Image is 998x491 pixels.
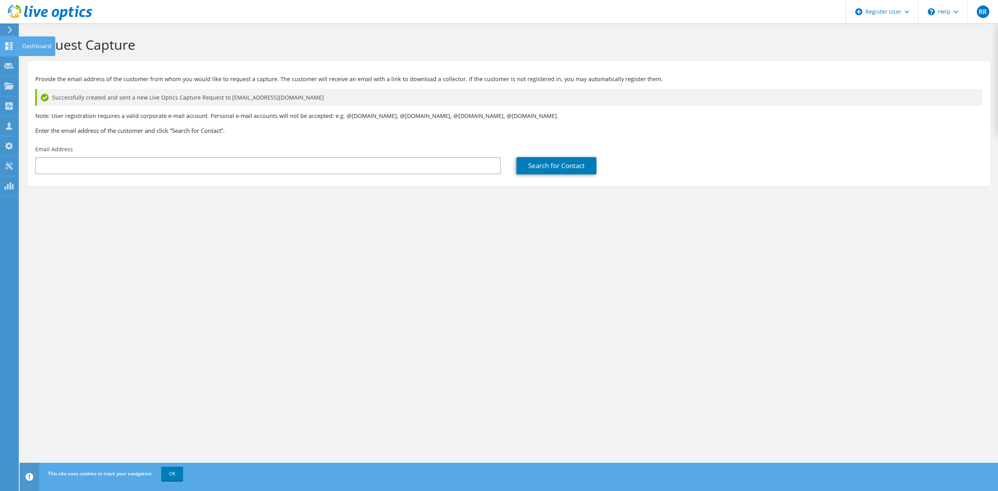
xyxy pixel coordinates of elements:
[161,467,183,481] a: OK
[48,470,153,477] span: This site uses cookies to track your navigation.
[928,8,935,15] svg: \n
[977,5,989,18] span: RR
[31,36,982,53] h1: Request Capture
[35,145,73,153] label: Email Address
[35,126,982,135] h3: Enter the email address of the customer and click “Search for Contact”.
[35,112,982,120] p: Note: User registration requires a valid corporate e-mail account. Personal e-mail accounts will ...
[516,157,596,174] a: Search for Contact
[52,93,324,102] span: Successfully created and sent a new Live Optics Capture Request to [EMAIL_ADDRESS][DOMAIN_NAME]
[35,75,982,83] p: Provide the email address of the customer from whom you would like to request a capture. The cust...
[18,36,55,56] div: Dashboard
